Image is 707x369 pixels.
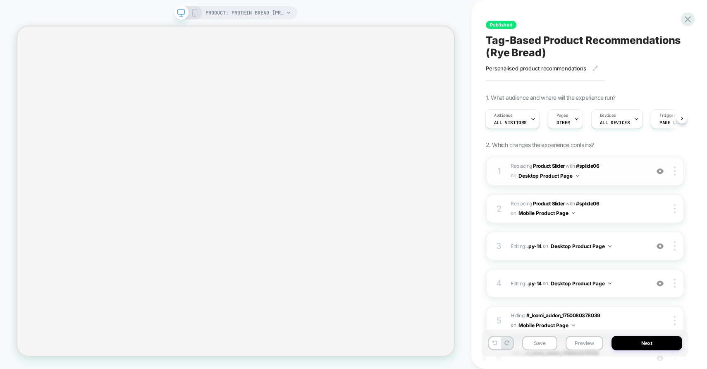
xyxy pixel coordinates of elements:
button: Desktop Product Page [518,171,579,181]
span: .py-14 [527,280,542,286]
div: 2 [495,201,503,216]
span: WITH [566,200,575,207]
img: close [674,166,676,176]
span: Editing : [511,241,645,251]
span: 2. Which changes the experience contains? [486,141,594,148]
span: #splide06 [576,200,599,207]
span: on [511,209,516,218]
span: Trigger [659,113,676,118]
span: Audience [494,113,513,118]
button: Next [611,336,682,350]
button: Preview [566,336,603,350]
img: crossed eye [657,280,664,287]
span: Personalised product recommendations [486,65,586,72]
div: 4 [495,276,503,291]
img: close [674,204,676,213]
button: Desktop Product Page [551,241,611,251]
div: 1 [495,164,503,178]
span: on [543,279,548,288]
span: on [511,321,516,330]
span: All Visitors [494,120,527,125]
button: Save [522,336,557,350]
span: .py-14 [527,243,542,249]
img: close [674,279,676,288]
span: Pages [557,113,568,118]
span: ALL DEVICES [600,120,630,125]
span: OTHER [557,120,570,125]
div: 5 [495,313,503,328]
span: on [511,171,516,180]
img: down arrow [572,324,575,326]
span: WITH [566,163,575,169]
img: down arrow [572,212,575,214]
img: close [674,316,676,325]
span: Tag-Based Product Recommendations (Rye Bread) [486,34,684,59]
b: Product Slider [533,200,564,207]
div: 3 [495,239,503,253]
img: crossed eye [657,243,664,250]
img: down arrow [608,282,611,285]
span: Devices [600,113,616,118]
img: close [674,241,676,251]
span: on [543,241,548,251]
img: down arrow [608,245,611,247]
span: Page Load [659,120,684,125]
span: #_loomi_addon_1750080378039 [526,312,600,318]
b: Product Slider [533,163,564,169]
span: #splide06 [576,163,599,169]
span: Editing : [511,278,645,289]
span: 1. What audience and where will the experience run? [486,94,615,101]
span: Published [486,21,516,29]
img: down arrow [576,175,579,177]
button: Mobile Product Page [518,320,575,330]
button: Desktop Product Page [551,278,611,289]
span: Hiding : [511,311,645,330]
span: Replacing [511,200,565,207]
img: crossed eye [657,168,664,175]
span: Replacing [511,163,565,169]
span: PRODUCT: PROTEIN BREAD [profusion organic] [205,6,284,19]
button: Mobile Product Page [518,208,575,218]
